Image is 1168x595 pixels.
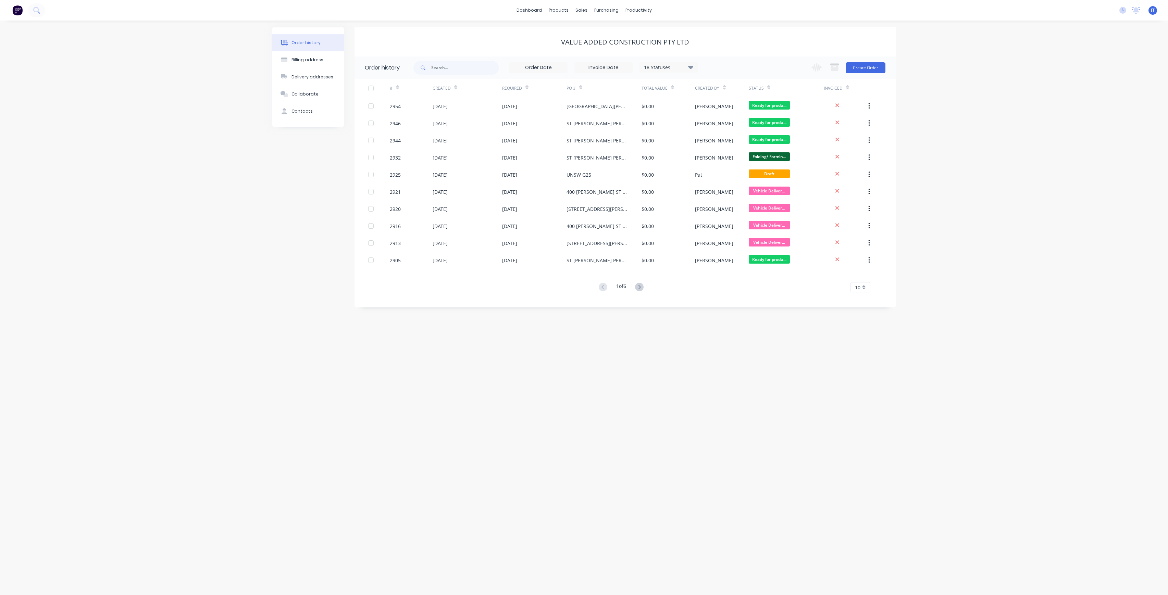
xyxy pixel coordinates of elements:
[695,240,733,247] div: [PERSON_NAME]
[567,79,642,98] div: PO #
[622,5,655,15] div: productivity
[433,257,448,264] div: [DATE]
[12,5,23,15] img: Factory
[433,79,502,98] div: Created
[567,171,591,178] div: UNSW G25
[561,38,689,46] div: Value Added Construction Pty Ltd
[749,169,790,178] span: Draft
[502,188,517,195] div: [DATE]
[502,257,517,264] div: [DATE]
[642,205,654,213] div: $0.00
[390,223,401,230] div: 2916
[567,223,628,230] div: 400 [PERSON_NAME] ST DWG-VAE-MW-01101 REV-A\ RUN B
[433,103,448,110] div: [DATE]
[572,5,591,15] div: sales
[502,120,517,127] div: [DATE]
[433,120,448,127] div: [DATE]
[695,154,733,161] div: [PERSON_NAME]
[642,79,695,98] div: Total Value
[291,40,321,46] div: Order history
[502,171,517,178] div: [DATE]
[502,79,567,98] div: Required
[695,188,733,195] div: [PERSON_NAME]
[749,101,790,110] span: Ready for produ...
[390,205,401,213] div: 2920
[433,171,448,178] div: [DATE]
[695,85,719,91] div: Created By
[642,223,654,230] div: $0.00
[390,120,401,127] div: 2946
[272,86,344,103] button: Collaborate
[291,108,313,114] div: Contacts
[390,154,401,161] div: 2932
[433,205,448,213] div: [DATE]
[642,257,654,264] div: $0.00
[513,5,545,15] a: dashboard
[272,51,344,68] button: Billing address
[749,85,764,91] div: Status
[291,74,333,80] div: Delivery addresses
[824,79,867,98] div: Invoiced
[695,103,733,110] div: [PERSON_NAME]
[642,85,668,91] div: Total Value
[616,282,626,292] div: 1 of 6
[390,85,393,91] div: #
[642,120,654,127] div: $0.00
[390,137,401,144] div: 2944
[642,188,654,195] div: $0.00
[567,120,628,127] div: ST [PERSON_NAME] PERFORMANCE CENTRE ROOF DWG-VAE-RF102 RUN E
[390,188,401,195] div: 2921
[749,187,790,195] span: Vehicle Deliver...
[502,103,517,110] div: [DATE]
[567,188,628,195] div: 400 [PERSON_NAME] ST DWG-VAE-MW-01101 REV-A RUN D
[749,221,790,229] span: Vehicle Deliver...
[749,204,790,212] span: Vehicle Deliver...
[291,91,319,97] div: Collaborate
[846,62,885,73] button: Create Order
[749,255,790,264] span: Ready for produ...
[695,205,733,213] div: [PERSON_NAME]
[272,68,344,86] button: Delivery addresses
[642,171,654,178] div: $0.00
[642,137,654,144] div: $0.00
[390,240,401,247] div: 2913
[695,171,702,178] div: Pat
[640,64,697,71] div: 18 Statuses
[433,85,451,91] div: Created
[642,154,654,161] div: $0.00
[433,223,448,230] div: [DATE]
[567,205,628,213] div: [STREET_ADDRESS][PERSON_NAME]-VAE-MW-01101 REV-A RUN C
[749,152,790,161] span: Folding/ Formin...
[433,154,448,161] div: [DATE]
[272,103,344,120] button: Contacts
[433,188,448,195] div: [DATE]
[695,120,733,127] div: [PERSON_NAME]
[567,240,628,247] div: [STREET_ADDRESS][PERSON_NAME]
[695,223,733,230] div: [PERSON_NAME]
[545,5,572,15] div: products
[365,64,400,72] div: Order history
[567,154,628,161] div: ST [PERSON_NAME] PERFORMANCE CENTRE ROOF DWG-VAE-RF102 RUN H
[855,284,860,291] span: 10
[502,240,517,247] div: [DATE]
[291,57,323,63] div: Billing address
[749,135,790,144] span: Ready for produ...
[390,171,401,178] div: 2925
[390,79,433,98] div: #
[749,238,790,246] span: Vehicle Deliver...
[390,103,401,110] div: 2954
[510,63,567,73] input: Order Date
[502,223,517,230] div: [DATE]
[502,205,517,213] div: [DATE]
[695,257,733,264] div: [PERSON_NAME]
[749,118,790,127] span: Ready for produ...
[824,85,843,91] div: Invoiced
[431,61,499,75] input: Search...
[502,85,522,91] div: Required
[433,240,448,247] div: [DATE]
[567,137,628,144] div: ST [PERSON_NAME] PERFORMANCE CENTRE ROOF DWG-VAE-RF102 RUN i
[749,79,824,98] div: Status
[695,79,748,98] div: Created By
[1151,7,1155,13] span: JT
[502,137,517,144] div: [DATE]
